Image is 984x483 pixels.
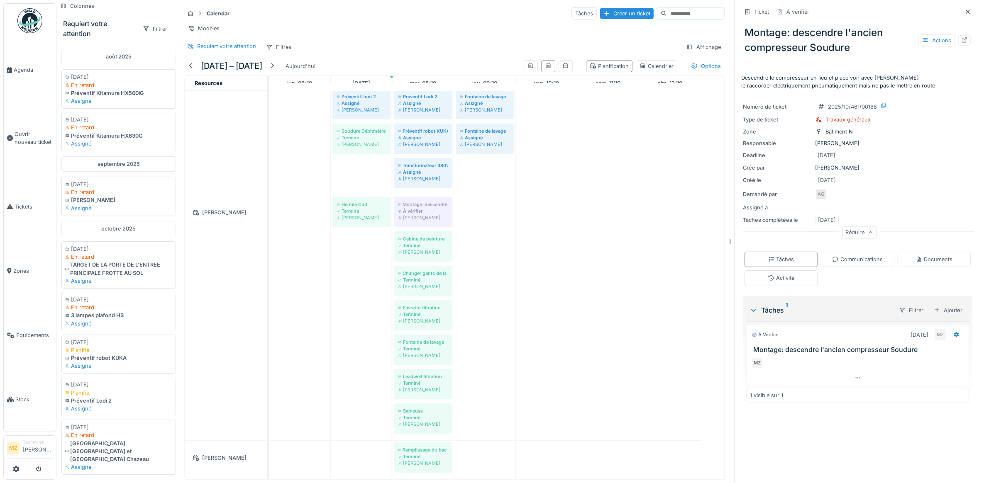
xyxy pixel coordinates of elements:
div: En retard [65,303,172,311]
div: Assigné [398,100,448,107]
p: Descendre le compresseur en lieu et place voir avec [PERSON_NAME] le raccorder électriquement pne... [741,74,974,90]
div: Assigné [398,169,448,175]
div: [DATE] [65,73,172,81]
div: MZ [935,329,946,340]
div: En retard [65,253,172,261]
a: Équipements [4,303,56,367]
div: Travaux généraux [825,116,871,124]
div: Communications [832,255,883,263]
div: [PERSON_NAME] [460,141,510,148]
div: Préventif robot KUKA [398,128,448,134]
div: [PERSON_NAME] [337,214,386,221]
div: [DATE] [911,331,928,339]
div: Assigné [65,362,172,370]
div: [PERSON_NAME] [398,141,448,148]
h5: [DATE] – [DATE] [201,61,262,71]
div: Tâches [750,305,892,315]
div: [PERSON_NAME] [398,283,448,290]
div: 3 lampes plafond HS [65,311,172,319]
span: Agenda [14,66,53,74]
strong: Calendar [203,10,233,17]
div: Assigné à [743,204,812,211]
div: [DATE] [65,245,172,253]
div: Filtres [262,41,295,53]
div: Créé le [743,176,812,184]
div: Préventif Kitamura HX630G [65,132,172,140]
div: Réduire [842,226,877,238]
div: [DATE] [818,151,835,159]
div: Cabine de peinture [398,235,448,242]
a: MZ Technicien[PERSON_NAME] [7,439,53,459]
div: [GEOGRAPHIC_DATA] [GEOGRAPHIC_DATA] et [GEOGRAPHIC_DATA] Chazeau [65,439,172,464]
div: Hermle Cu3 [337,201,386,208]
a: Ouvrir nouveau ticket [4,102,56,174]
div: Options [687,60,725,72]
div: Assigné [337,100,386,107]
div: TARGET DE LA PORTE DE L'ENTREE PRINCIPALE FROTTE AU SOL [65,261,172,277]
li: MZ [7,442,20,454]
div: [PERSON_NAME] [460,107,510,113]
div: Assigné [65,463,172,471]
div: Filtrer [139,23,171,35]
div: [PERSON_NAME] [398,352,448,359]
a: 11 octobre 2025 [593,78,623,89]
div: [PERSON_NAME] [398,107,448,113]
div: AG [815,189,827,200]
div: Demandé par [743,190,812,198]
img: Badge_color-CXgf-gQk.svg [17,8,42,33]
div: Planification [590,62,629,70]
div: Actions [918,34,955,46]
div: Assigné [398,134,448,141]
div: Terminé [398,242,448,249]
div: Assigné [65,97,172,105]
div: Aujourd'hui [282,61,319,72]
div: [PERSON_NAME] [398,318,448,324]
div: [PERSON_NAME] [743,139,972,147]
a: 6 octobre 2025 [285,78,314,89]
div: septembre 2025 [61,156,176,172]
div: En retard [65,124,172,131]
div: [PERSON_NAME] [65,196,172,204]
div: Sableuse [398,408,448,414]
div: Technicien [23,439,53,445]
div: Terminé [398,414,448,421]
div: octobre 2025 [61,221,176,236]
h3: Montage: descendre l'ancien compresseur Soudure [753,346,965,354]
a: Tickets [4,175,56,239]
div: Deadline [743,151,812,159]
div: [PERSON_NAME] [743,164,972,172]
div: Soudure Débitmètre [337,128,386,134]
div: [DATE] [65,338,172,346]
div: [DATE] [818,176,836,184]
span: Équipements [16,331,53,339]
div: À vérifier [398,208,448,214]
div: À vérifier [786,8,809,16]
div: Documents [916,255,952,263]
div: MZ [752,357,763,369]
div: Terminé [337,208,386,214]
div: Assigné [65,204,172,212]
div: Préventif robot KUKA [65,354,172,362]
div: Assigné [460,100,510,107]
div: Montage: descendre l'ancien compresseur Soudure [398,201,448,208]
div: Créé par [743,164,812,172]
div: Assigné [65,277,172,285]
div: Préventif Kitamura HX500iG [65,89,172,97]
div: Planifié [65,389,172,397]
a: Agenda [4,38,56,102]
a: 8 octobre 2025 [408,78,438,89]
div: Affichage [683,41,725,53]
div: En retard [65,188,172,196]
div: Terminé [398,345,448,352]
a: 9 octobre 2025 [470,78,499,89]
div: [DATE] [65,423,172,431]
div: En retard [65,81,172,89]
div: [DATE] [65,381,172,388]
div: Tâches [571,7,597,19]
div: Transformateur 380V montage [398,162,448,169]
div: Modèles [184,22,223,34]
div: Planifié [65,346,172,354]
div: [PERSON_NAME] [398,175,448,182]
div: Numéro de ticket [743,103,812,111]
div: Terminé [398,277,448,283]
